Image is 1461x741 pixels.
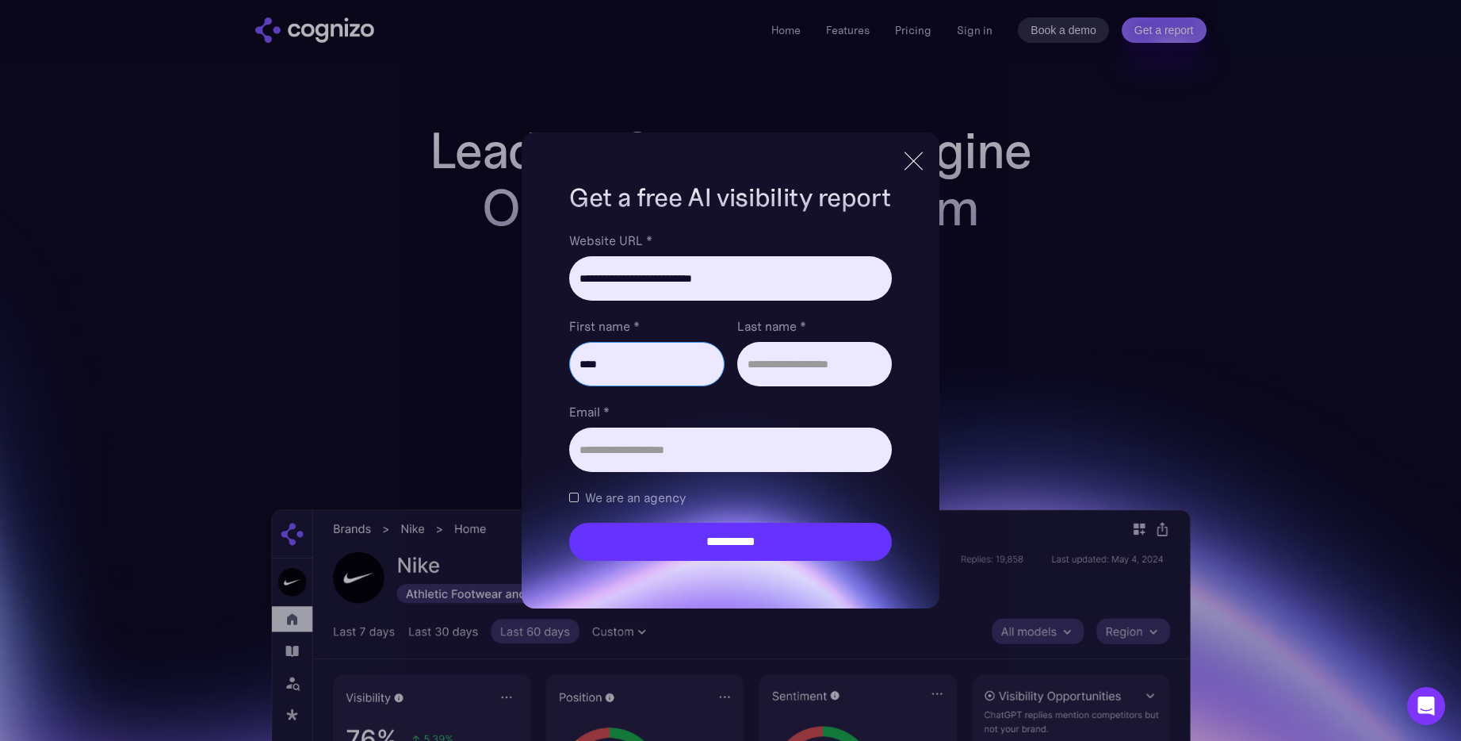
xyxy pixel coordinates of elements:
label: First name * [569,317,724,336]
label: Last name * [737,317,892,336]
label: Website URL * [569,231,891,250]
form: Brand Report Form [569,231,891,561]
span: We are an agency [585,488,686,507]
h1: Get a free AI visibility report [569,180,891,215]
div: Open Intercom Messenger [1407,687,1445,725]
label: Email * [569,402,891,421]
